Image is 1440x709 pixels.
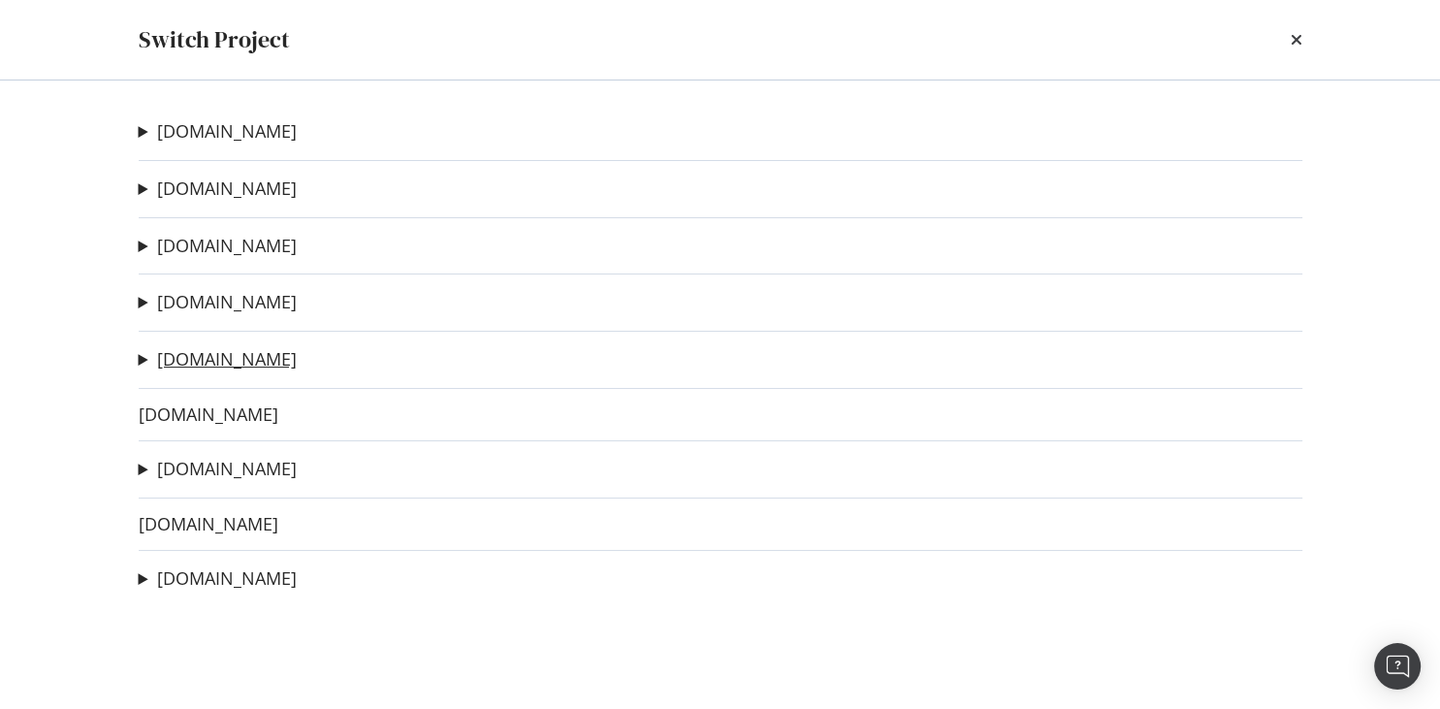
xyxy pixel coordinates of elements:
[139,404,278,425] a: [DOMAIN_NAME]
[157,292,297,312] a: [DOMAIN_NAME]
[157,121,297,142] a: [DOMAIN_NAME]
[139,119,297,145] summary: [DOMAIN_NAME]
[157,568,297,589] a: [DOMAIN_NAME]
[139,234,297,259] summary: [DOMAIN_NAME]
[157,178,297,199] a: [DOMAIN_NAME]
[157,349,297,370] a: [DOMAIN_NAME]
[139,514,278,534] a: [DOMAIN_NAME]
[139,566,297,592] summary: [DOMAIN_NAME]
[157,459,297,479] a: [DOMAIN_NAME]
[139,177,297,202] summary: [DOMAIN_NAME]
[1374,643,1421,690] div: Open Intercom Messenger
[139,23,290,56] div: Switch Project
[1291,23,1302,56] div: times
[157,236,297,256] a: [DOMAIN_NAME]
[139,347,297,372] summary: [DOMAIN_NAME]
[139,457,297,482] summary: [DOMAIN_NAME]
[139,290,297,315] summary: [DOMAIN_NAME]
